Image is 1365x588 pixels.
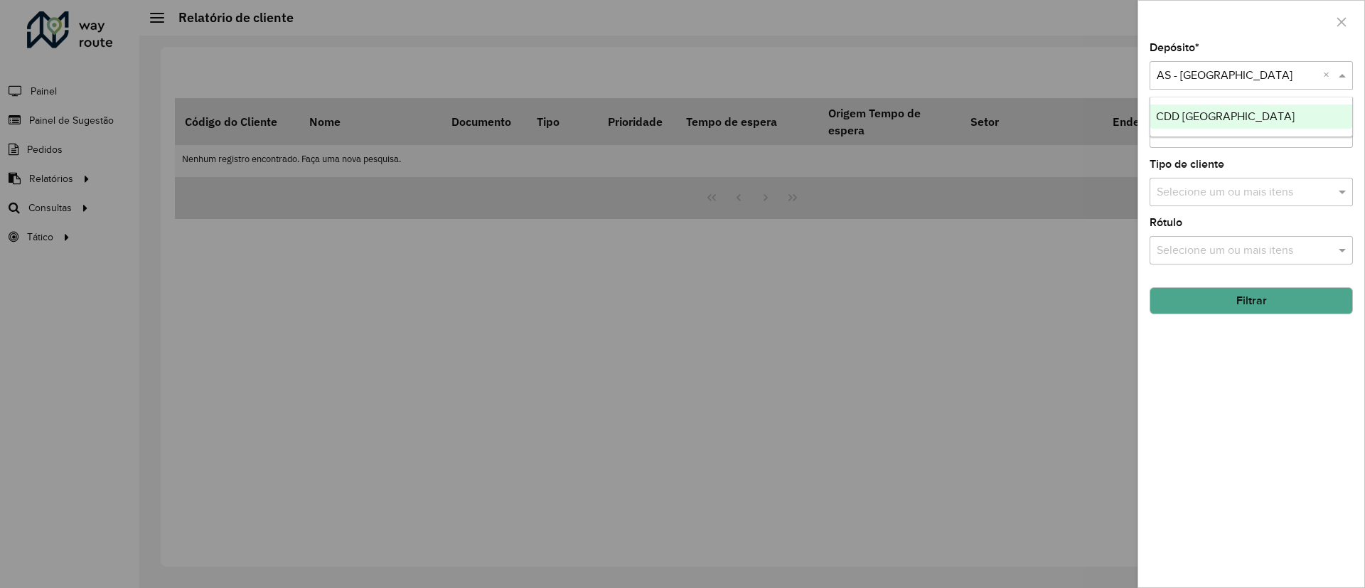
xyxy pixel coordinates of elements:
[1156,110,1295,122] span: CDD [GEOGRAPHIC_DATA]
[1150,156,1224,173] label: Tipo de cliente
[1150,97,1353,137] ng-dropdown-panel: Options list
[1150,287,1353,314] button: Filtrar
[1323,67,1335,84] span: Clear all
[1150,39,1199,56] label: Depósito
[1150,214,1182,231] label: Rótulo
